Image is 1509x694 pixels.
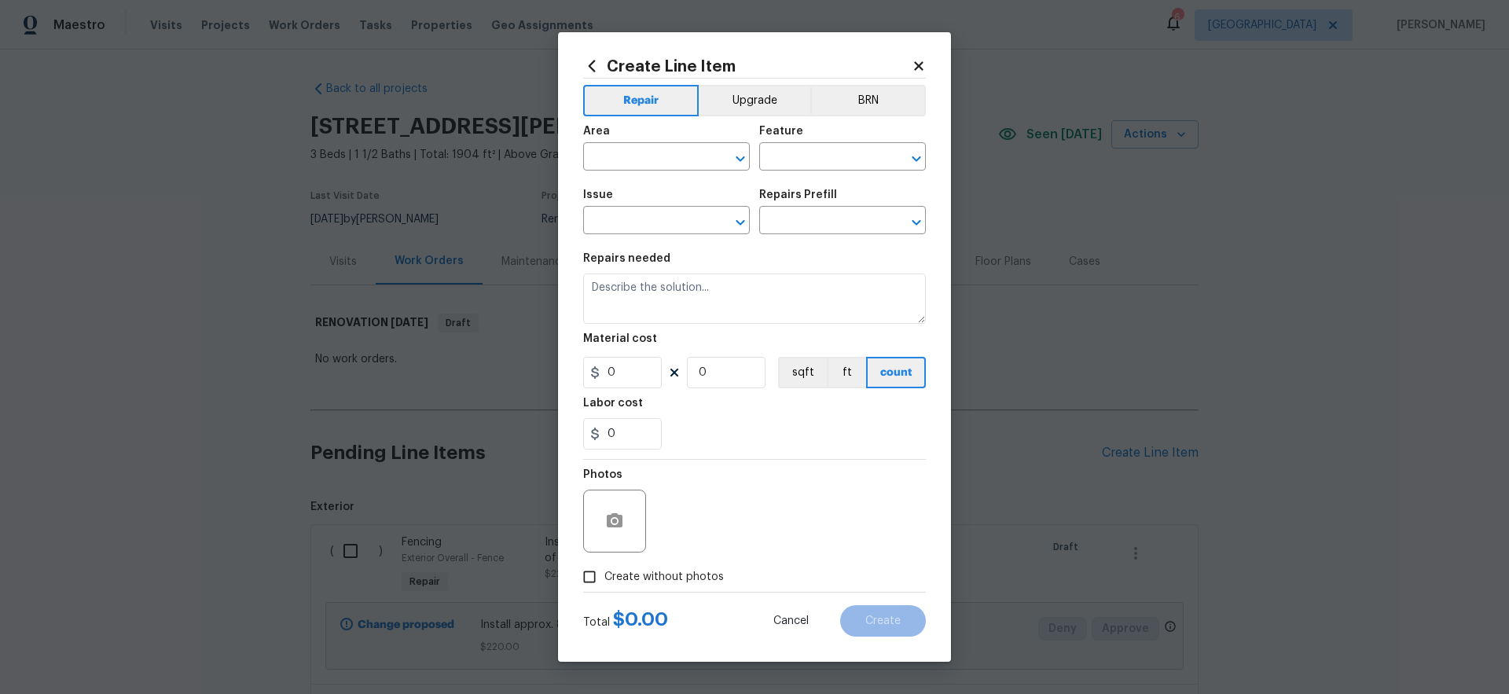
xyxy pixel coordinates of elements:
button: BRN [810,85,926,116]
h5: Photos [583,469,622,480]
button: Create [840,605,926,637]
span: Create without photos [604,569,724,586]
h5: Issue [583,189,613,200]
span: $ 0.00 [613,610,668,629]
button: Open [729,148,751,170]
button: Open [905,148,927,170]
div: Total [583,611,668,630]
button: sqft [778,357,827,388]
h5: Area [583,126,610,137]
button: Open [905,211,927,233]
h5: Repairs needed [583,253,670,264]
button: Cancel [748,605,834,637]
button: Upgrade [699,85,811,116]
button: Open [729,211,751,233]
button: count [866,357,926,388]
span: Create [865,615,901,627]
h5: Material cost [583,333,657,344]
h2: Create Line Item [583,57,912,75]
button: ft [827,357,866,388]
span: Cancel [773,615,809,627]
button: Repair [583,85,699,116]
h5: Feature [759,126,803,137]
h5: Repairs Prefill [759,189,837,200]
h5: Labor cost [583,398,643,409]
